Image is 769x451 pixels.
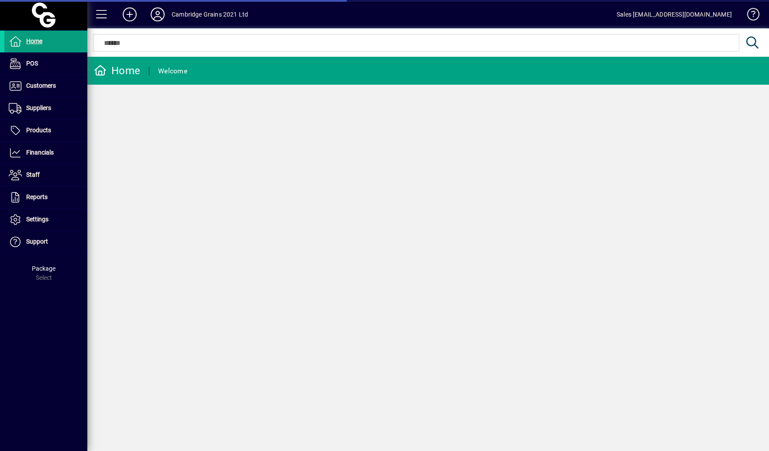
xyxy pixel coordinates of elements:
[94,64,140,78] div: Home
[26,238,48,245] span: Support
[32,265,55,272] span: Package
[4,53,87,75] a: POS
[4,142,87,164] a: Financials
[26,127,51,134] span: Products
[158,64,187,78] div: Welcome
[26,38,42,45] span: Home
[4,209,87,231] a: Settings
[26,149,54,156] span: Financials
[26,104,51,111] span: Suppliers
[172,7,248,21] div: Cambridge Grains 2021 Ltd
[26,60,38,67] span: POS
[4,186,87,208] a: Reports
[116,7,144,22] button: Add
[4,164,87,186] a: Staff
[4,97,87,119] a: Suppliers
[26,171,40,178] span: Staff
[741,2,758,30] a: Knowledge Base
[4,120,87,141] a: Products
[617,7,732,21] div: Sales [EMAIL_ADDRESS][DOMAIN_NAME]
[26,216,48,223] span: Settings
[144,7,172,22] button: Profile
[26,82,56,89] span: Customers
[4,75,87,97] a: Customers
[4,231,87,253] a: Support
[26,193,48,200] span: Reports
